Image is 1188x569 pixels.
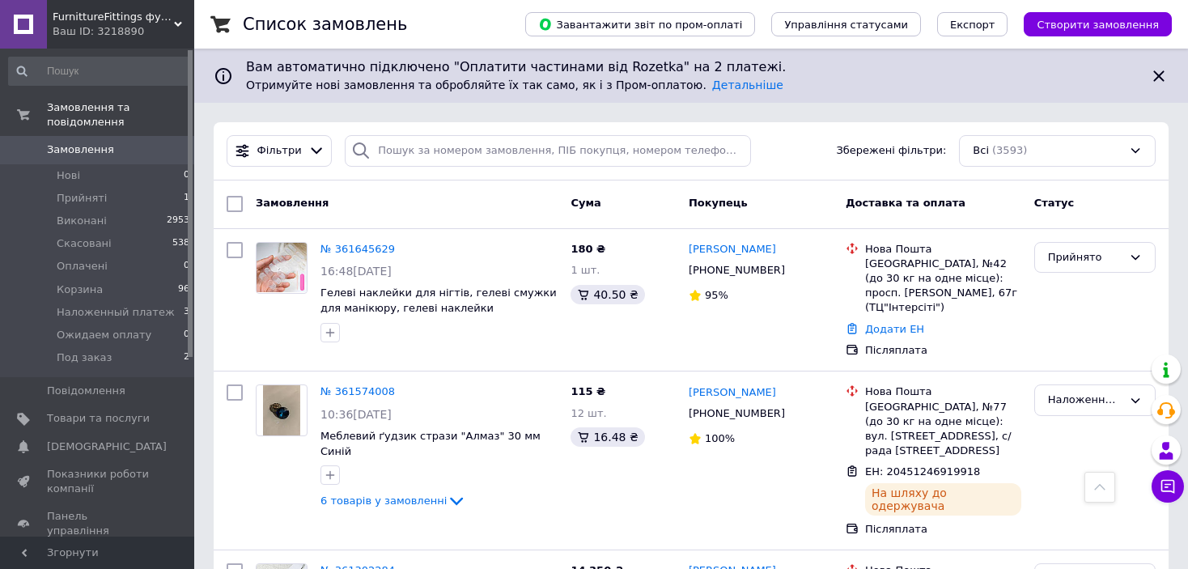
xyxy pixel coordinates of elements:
div: Післяплата [865,343,1021,358]
div: На шляху до одержувача [865,483,1021,516]
span: 0 [184,328,189,342]
span: Оплачені [57,259,108,274]
span: (3593) [992,144,1027,156]
button: Чат з покупцем [1152,470,1184,503]
a: Гелеві наклейки для нігтів, гелеві смужки для манікюру, гелеві наклейки [320,287,557,314]
span: Замовлення та повідомлення [47,100,194,130]
img: Фото товару [257,243,307,292]
h1: Список замовлень [243,15,407,34]
span: 0 [184,168,189,183]
span: 2953 [167,214,189,228]
span: 1 [184,191,189,206]
span: [DEMOGRAPHIC_DATA] [47,439,167,454]
span: Всі [973,143,989,159]
span: [PHONE_NUMBER] [689,264,785,276]
a: Фото товару [256,242,308,294]
a: 6 товарів у замовленні [320,495,466,507]
span: Панель управління [47,509,150,538]
a: № 361645629 [320,243,395,255]
div: Нова Пошта [865,242,1021,257]
button: Завантажити звіт по пром-оплаті [525,12,755,36]
span: 6 товарів у замовленні [320,495,447,507]
div: Післяплата [865,522,1021,537]
a: [PERSON_NAME] [689,385,776,401]
span: Покупець [689,197,748,209]
div: [GEOGRAPHIC_DATA], №42 (до 30 кг на одне місце): просп. [PERSON_NAME], 67г (ТЦ"Інтерсіті") [865,257,1021,316]
a: [PERSON_NAME] [689,242,776,257]
span: Показники роботи компанії [47,467,150,496]
span: 10:36[DATE] [320,408,392,421]
span: Прийняті [57,191,107,206]
span: Под заказ [57,350,112,365]
span: Ожидаем оплату [57,328,151,342]
span: 180 ₴ [571,243,605,255]
div: 16.48 ₴ [571,427,644,447]
span: 3 [184,305,189,320]
input: Пошук за номером замовлення, ПІБ покупця, номером телефону, Email, номером накладної [345,135,750,167]
span: Фільтри [257,143,302,159]
span: 16:48[DATE] [320,265,392,278]
a: Створити замовлення [1008,18,1172,30]
div: [GEOGRAPHIC_DATA], №77 (до 30 кг на одне місце): вул. [STREET_ADDRESS], с/рада [STREET_ADDRESS] [865,400,1021,459]
span: Управління статусами [784,19,908,31]
span: Нові [57,168,80,183]
span: Повідомлення [47,384,125,398]
input: Пошук [8,57,191,86]
div: Наложенный платеж [1048,392,1122,409]
button: Експорт [937,12,1008,36]
span: Доставка та оплата [846,197,965,209]
span: Cума [571,197,600,209]
div: Нова Пошта [865,384,1021,399]
span: Статус [1034,197,1075,209]
div: Ваш ID: 3218890 [53,24,194,39]
span: 95% [705,289,728,301]
span: FurnittureFittings фурнітура для меблів. Шкіряні ремінці для годинника. [53,10,174,24]
a: Детальніше [712,79,783,91]
span: Наложенный платеж [57,305,175,320]
span: 100% [705,432,735,444]
span: 115 ₴ [571,385,605,397]
span: Завантажити звіт по пром-оплаті [538,17,742,32]
span: 96 [178,282,189,297]
a: Додати ЕН [865,323,924,335]
span: Отримуйте нові замовлення та обробляйте їх так само, як і з Пром-оплатою. [246,79,783,91]
span: 12 шт. [571,407,606,419]
a: Меблевий ґудзик стрази "Алмаз" 30 мм Синій [320,430,541,457]
span: Експорт [950,19,995,31]
span: Корзина [57,282,103,297]
span: 0 [184,259,189,274]
span: 538 [172,236,189,251]
span: Скасовані [57,236,112,251]
button: Створити замовлення [1024,12,1172,36]
span: [PHONE_NUMBER] [689,407,785,419]
div: Прийнято [1048,249,1122,266]
span: 2 [184,350,189,365]
span: Збережені фільтри: [836,143,946,159]
span: ЕН: 20451246919918 [865,465,980,478]
a: № 361574008 [320,385,395,397]
span: Виконані [57,214,107,228]
div: 40.50 ₴ [571,285,644,304]
span: Замовлення [47,142,114,157]
a: Фото товару [256,384,308,436]
span: 1 шт. [571,264,600,276]
img: Фото товару [263,385,301,435]
span: Товари та послуги [47,411,150,426]
span: Замовлення [256,197,329,209]
button: Управління статусами [771,12,921,36]
span: Створити замовлення [1037,19,1159,31]
span: Вам автоматично підключено "Оплатити частинами від Rozetka" на 2 платежі. [246,58,1136,77]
